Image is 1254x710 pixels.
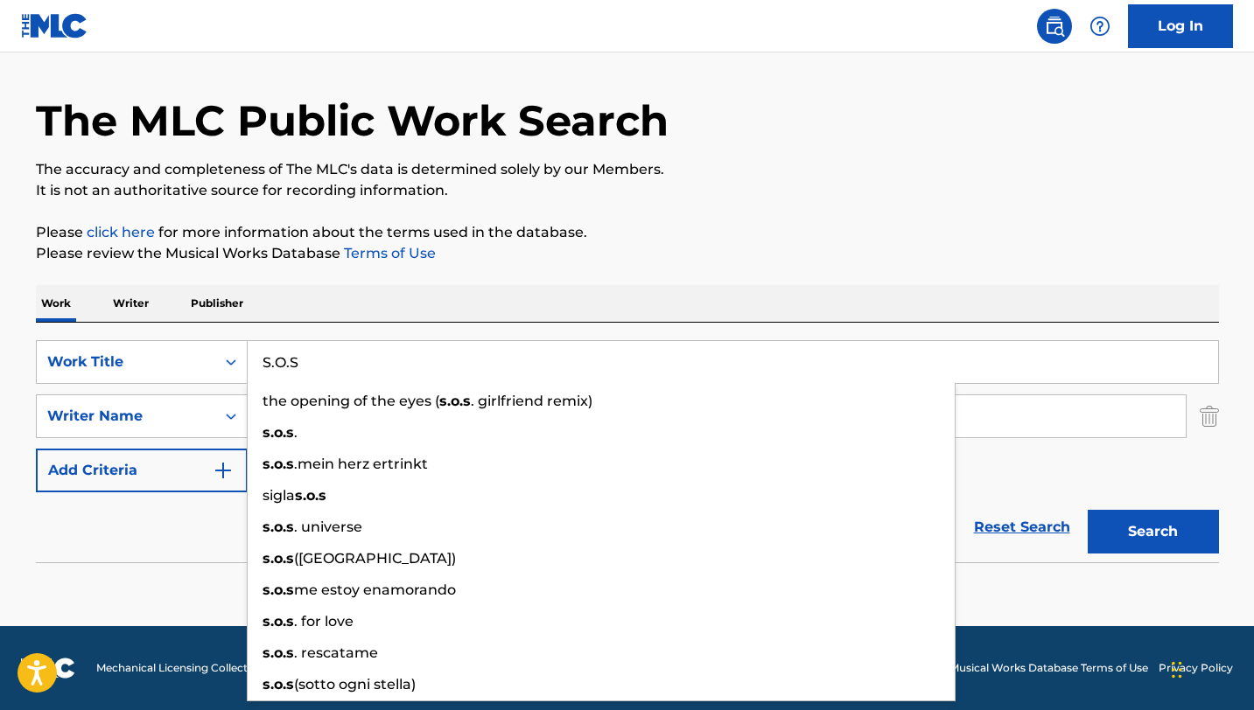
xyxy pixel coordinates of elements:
img: Delete Criterion [1200,394,1219,438]
a: Log In [1128,4,1233,48]
img: MLC Logo [21,13,88,38]
strong: s.o.s [263,613,294,630]
iframe: Chat Widget [1166,626,1254,710]
strong: s.o.s [439,393,471,409]
span: me estoy enamorando [294,581,456,598]
strong: s.o.s [263,581,294,598]
strong: s.o.s [263,456,294,472]
p: Please review the Musical Works Database [36,243,1219,264]
div: Help [1082,9,1117,44]
span: . girlfriend remix) [471,393,592,409]
p: Publisher [186,285,249,322]
strong: s.o.s [263,550,294,567]
span: the opening of the eyes ( [263,393,439,409]
span: . for love [294,613,354,630]
img: logo [21,658,75,679]
a: Reset Search [965,508,1079,546]
strong: s.o.s [295,487,326,504]
span: sigla [263,487,295,504]
h1: The MLC Public Work Search [36,94,669,147]
strong: s.o.s [263,676,294,693]
img: search [1044,16,1065,37]
p: The accuracy and completeness of The MLC's data is determined solely by our Members. [36,159,1219,180]
span: Mechanical Licensing Collective © 2025 [96,660,299,676]
span: . universe [294,519,362,535]
button: Add Criteria [36,449,248,492]
div: Work Title [47,352,205,372]
span: .mein herz ertrinkt [294,456,428,472]
button: Search [1088,510,1219,553]
strong: s.o.s [263,644,294,661]
p: Please for more information about the terms used in the database. [36,222,1219,243]
p: Work [36,285,76,322]
form: Search Form [36,340,1219,562]
p: Writer [108,285,154,322]
a: Terms of Use [340,245,436,261]
img: 9d2ae6d4665cec9f34b9.svg [213,460,234,481]
span: . rescatame [294,644,378,661]
a: Public Search [1037,9,1072,44]
span: (sotto ogni stella) [294,676,416,693]
div: Writer Name [47,406,205,427]
img: help [1089,16,1110,37]
span: ([GEOGRAPHIC_DATA]) [294,550,456,567]
span: . [294,424,298,441]
a: click here [87,224,155,240]
strong: s.o.s [263,424,294,441]
a: Musical Works Database Terms of Use [949,660,1148,676]
div: Drag [1172,644,1182,696]
p: It is not an authoritative source for recording information. [36,180,1219,201]
strong: s.o.s [263,519,294,535]
a: Privacy Policy [1159,660,1233,676]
